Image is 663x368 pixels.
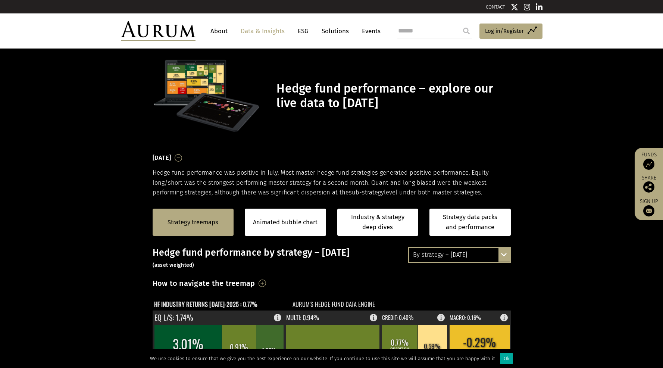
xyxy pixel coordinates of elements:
[524,3,531,11] img: Instagram icon
[337,209,419,236] a: Industry & strategy deep dives
[500,353,513,364] div: Ok
[643,159,654,170] img: Access Funds
[153,277,255,290] h3: How to navigate the treemap
[253,218,318,227] a: Animated bubble chart
[237,24,288,38] a: Data & Insights
[638,198,659,216] a: Sign up
[459,24,474,38] input: Submit
[207,24,231,38] a: About
[429,209,511,236] a: Strategy data packs and performance
[638,175,659,193] div: Share
[409,248,510,262] div: By strategy – [DATE]
[486,4,505,10] a: CONTACT
[153,262,194,268] small: (asset weighted)
[294,24,312,38] a: ESG
[153,152,171,163] h3: [DATE]
[349,189,384,196] span: sub-strategy
[121,21,196,41] img: Aurum
[643,205,654,216] img: Sign up to our newsletter
[318,24,353,38] a: Solutions
[153,168,511,197] p: Hedge fund performance was positive in July. Most master hedge fund strategies generated positive...
[485,26,524,35] span: Log in/Register
[153,247,511,269] h3: Hedge fund performance by strategy – [DATE]
[479,24,542,39] a: Log in/Register
[638,152,659,170] a: Funds
[168,218,218,227] a: Strategy treemaps
[643,181,654,193] img: Share this post
[536,3,542,11] img: Linkedin icon
[511,3,518,11] img: Twitter icon
[276,81,509,110] h1: Hedge fund performance – explore our live data to [DATE]
[358,24,381,38] a: Events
